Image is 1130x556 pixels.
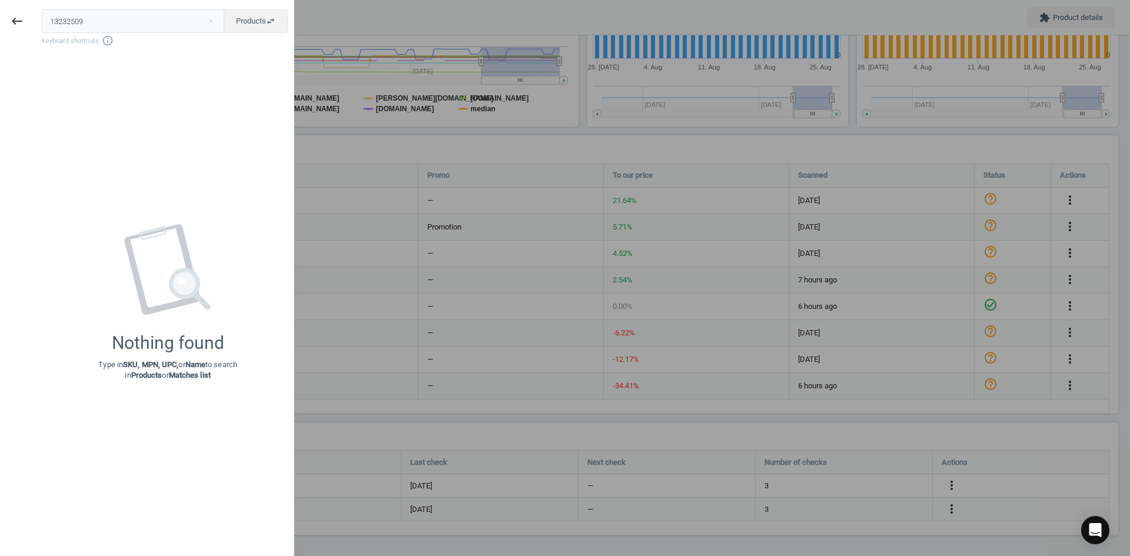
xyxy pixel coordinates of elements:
[102,35,114,46] i: info_outline
[266,16,275,26] i: swap_horiz
[123,360,178,369] strong: SKU, MPN, UPC,
[224,9,288,33] button: Productsswap_horiz
[42,35,288,46] span: Keyboard shortcuts
[169,371,211,379] strong: Matches list
[131,371,162,379] strong: Products
[112,332,224,354] div: Nothing found
[98,359,237,381] p: Type in or to search in or
[185,360,205,369] strong: Name
[236,16,275,26] span: Products
[4,8,31,35] button: keyboard_backspace
[42,9,225,33] input: Enter the SKU or product name
[10,14,24,28] i: keyboard_backspace
[202,16,220,26] button: Close
[1081,516,1109,544] div: Open Intercom Messenger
